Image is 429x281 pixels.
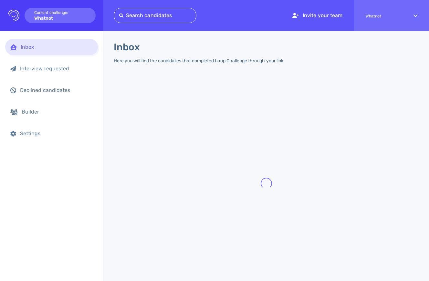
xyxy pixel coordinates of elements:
[20,130,93,136] div: Settings
[366,14,402,18] span: Whatnot
[114,41,140,53] h1: Inbox
[21,44,93,50] div: Inbox
[114,58,285,64] div: Here you will find the candidates that completed Loop Challenge through your link.
[20,65,93,72] div: Interview requested
[20,87,93,93] div: Declined candidates
[22,109,93,115] div: Builder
